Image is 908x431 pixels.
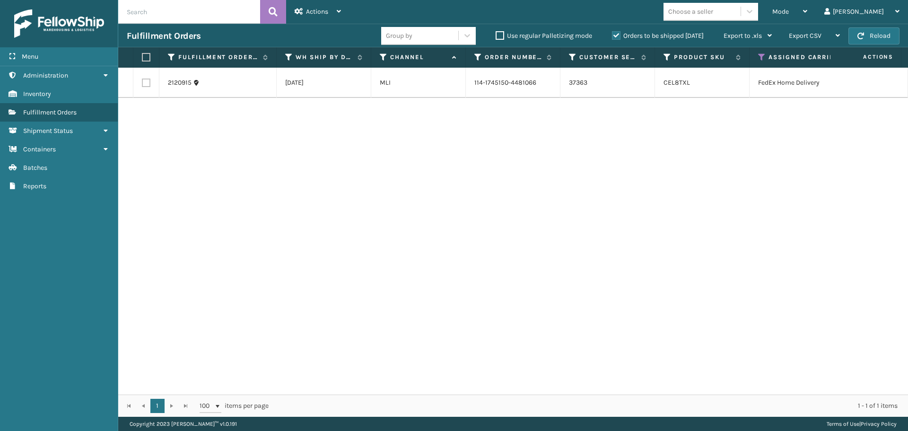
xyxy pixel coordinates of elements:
[789,32,821,40] span: Export CSV
[612,32,704,40] label: Orders to be shipped [DATE]
[768,53,895,62] label: Assigned Carrier Service
[724,32,762,40] span: Export to .xls
[23,71,68,79] span: Administration
[466,68,560,98] td: 114-1745150-4481066
[306,8,328,16] span: Actions
[560,68,655,98] td: 37363
[496,32,592,40] label: Use regular Palletizing mode
[827,421,859,427] a: Terms of Use
[296,53,353,62] label: WH Ship By Date
[861,421,897,427] a: Privacy Policy
[23,145,56,153] span: Containers
[23,90,51,98] span: Inventory
[371,68,466,98] td: MLI
[668,7,713,17] div: Choose a seller
[127,30,201,42] h3: Fulfillment Orders
[827,417,897,431] div: |
[386,31,412,41] div: Group by
[23,182,46,190] span: Reports
[664,79,690,87] a: CEL8TXL
[282,401,898,411] div: 1 - 1 of 1 items
[579,53,637,62] label: Customer Service Order Number
[23,164,47,172] span: Batches
[390,53,447,62] label: Channel
[277,68,371,98] td: [DATE]
[23,127,73,135] span: Shipment Status
[130,417,237,431] p: Copyright 2023 [PERSON_NAME]™ v 1.0.191
[674,53,731,62] label: Product SKU
[485,53,542,62] label: Order Number
[833,49,899,65] span: Actions
[200,401,214,411] span: 100
[14,9,104,38] img: logo
[178,53,258,62] label: Fulfillment Order Id
[168,78,192,88] a: 2120915
[22,53,38,61] span: Menu
[848,27,899,44] button: Reload
[772,8,789,16] span: Mode
[150,399,165,413] a: 1
[23,108,77,116] span: Fulfillment Orders
[200,399,269,413] span: items per page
